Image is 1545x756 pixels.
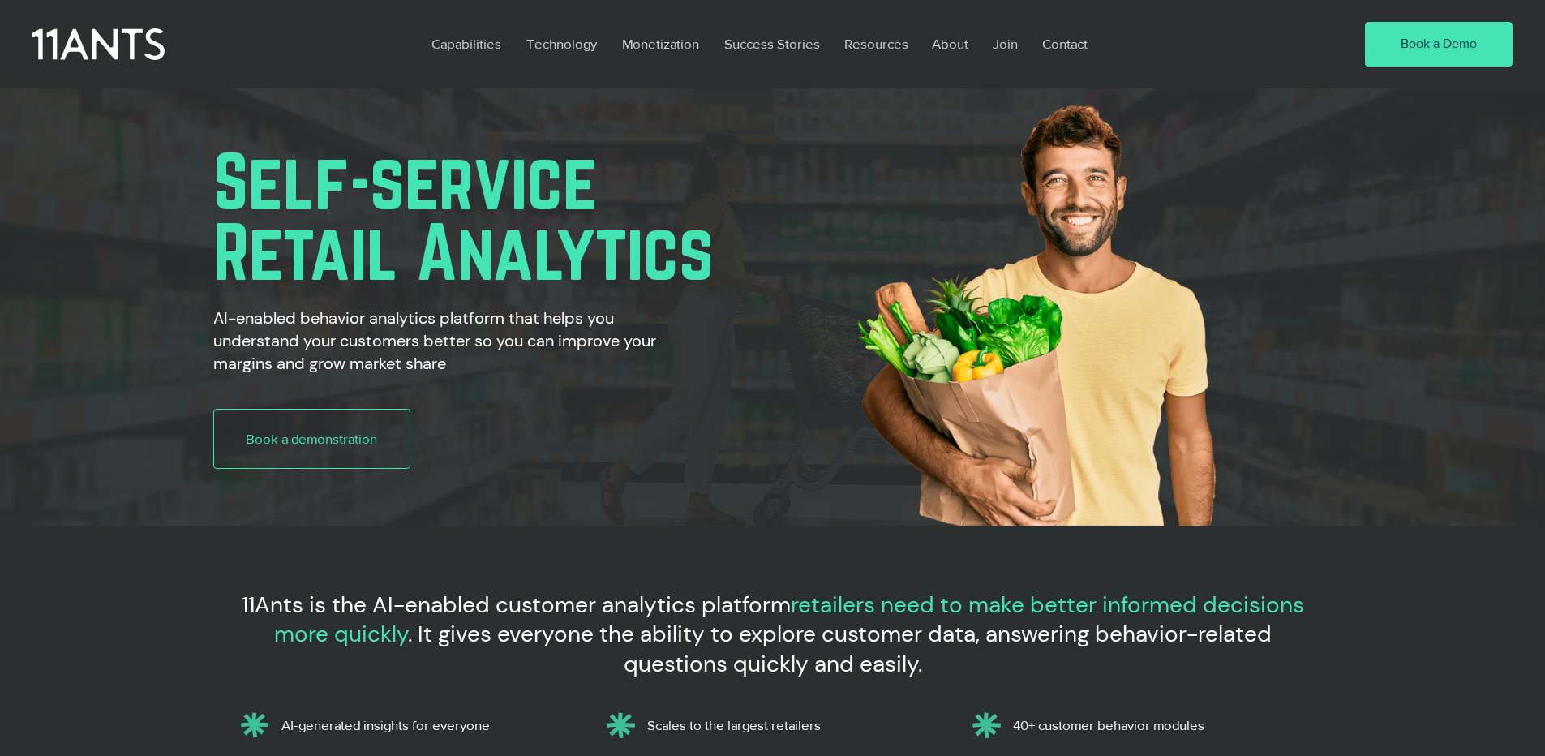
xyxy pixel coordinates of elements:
[610,25,712,62] a: Monetization
[832,25,920,62] a: Resources
[242,590,791,620] span: 11Ants is the AI-enabled customer analytics platform
[213,307,701,375] h2: AI-enabled behavior analytics platform that helps you understand your customers better so you can...
[514,25,610,62] a: Technology
[920,25,981,62] a: About
[213,209,714,294] span: Retail Analytics
[1034,25,1096,62] p: Contact
[518,25,605,62] p: Technology
[246,429,377,449] span: Book a demonstration
[981,25,1030,62] a: Join
[408,619,1272,678] span: . It gives everyone the ability to explore customer data, answering behavior-related questions qu...
[213,139,598,223] span: Self-service
[419,25,1318,62] nav: Site
[836,25,916,62] p: Resources
[924,25,976,62] p: About
[1013,717,1308,733] p: 40+ customer behavior modules
[419,25,514,62] a: Capabilities
[614,25,707,62] p: Monetization
[716,25,828,62] p: Success Stories
[1365,22,1513,67] a: Book a Demo
[985,25,1026,62] p: Join
[274,590,1304,649] span: retailers need to make better informed decisions more quickly
[712,25,832,62] a: Success Stories
[1030,25,1101,62] a: Contact
[647,717,942,733] p: Scales to the largest retailers
[213,409,410,469] a: Book a demonstration
[423,25,509,62] p: Capabilities
[281,717,490,732] span: AI-generated insights for everyone
[1401,35,1477,53] span: Book a Demo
